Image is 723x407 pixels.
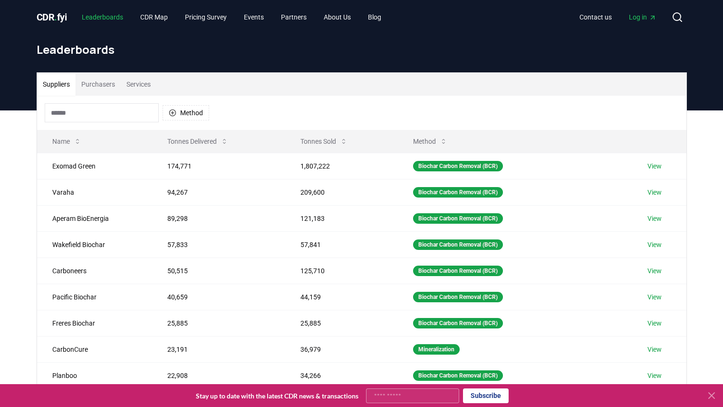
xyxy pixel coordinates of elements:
td: 34,266 [285,362,398,388]
a: View [647,161,662,171]
td: 209,600 [285,179,398,205]
a: View [647,292,662,302]
div: Biochar Carbon Removal (BCR) [413,266,503,276]
td: Carboneers [37,258,153,284]
td: 36,979 [285,336,398,362]
a: CDR Map [133,9,175,26]
td: 1,807,222 [285,153,398,179]
a: Events [236,9,271,26]
a: Leaderboards [74,9,131,26]
td: Aperam BioEnergia [37,205,153,231]
a: View [647,318,662,328]
a: View [647,214,662,223]
button: Name [45,132,89,151]
a: Log in [621,9,664,26]
td: Varaha [37,179,153,205]
td: 174,771 [152,153,285,179]
button: Method [163,105,209,120]
td: 23,191 [152,336,285,362]
div: Biochar Carbon Removal (BCR) [413,213,503,224]
td: 40,659 [152,284,285,310]
span: . [54,11,57,23]
div: Biochar Carbon Removal (BCR) [413,187,503,198]
a: Pricing Survey [177,9,234,26]
td: Wakefield Biochar [37,231,153,258]
span: Log in [629,12,656,22]
a: Contact us [572,9,619,26]
td: 44,159 [285,284,398,310]
td: 25,885 [152,310,285,336]
td: 50,515 [152,258,285,284]
td: 94,267 [152,179,285,205]
td: 57,833 [152,231,285,258]
button: Suppliers [37,73,76,96]
td: 125,710 [285,258,398,284]
a: View [647,266,662,276]
div: Biochar Carbon Removal (BCR) [413,370,503,381]
button: Services [121,73,156,96]
button: Method [405,132,455,151]
td: 121,183 [285,205,398,231]
button: Purchasers [76,73,121,96]
nav: Main [74,9,389,26]
td: 25,885 [285,310,398,336]
td: Exomad Green [37,153,153,179]
td: Freres Biochar [37,310,153,336]
td: Planboo [37,362,153,388]
a: About Us [316,9,358,26]
td: Pacific Biochar [37,284,153,310]
div: Biochar Carbon Removal (BCR) [413,292,503,302]
a: View [647,188,662,197]
a: Partners [273,9,314,26]
nav: Main [572,9,664,26]
a: Blog [360,9,389,26]
td: 57,841 [285,231,398,258]
div: Biochar Carbon Removal (BCR) [413,318,503,328]
a: CDR.fyi [37,10,67,24]
td: CarbonCure [37,336,153,362]
button: Tonnes Sold [293,132,355,151]
a: View [647,371,662,380]
a: View [647,345,662,354]
button: Tonnes Delivered [160,132,236,151]
div: Mineralization [413,344,460,355]
div: Biochar Carbon Removal (BCR) [413,161,503,171]
td: 89,298 [152,205,285,231]
h1: Leaderboards [37,42,687,57]
div: Biochar Carbon Removal (BCR) [413,239,503,250]
span: CDR fyi [37,11,67,23]
a: View [647,240,662,249]
td: 22,908 [152,362,285,388]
